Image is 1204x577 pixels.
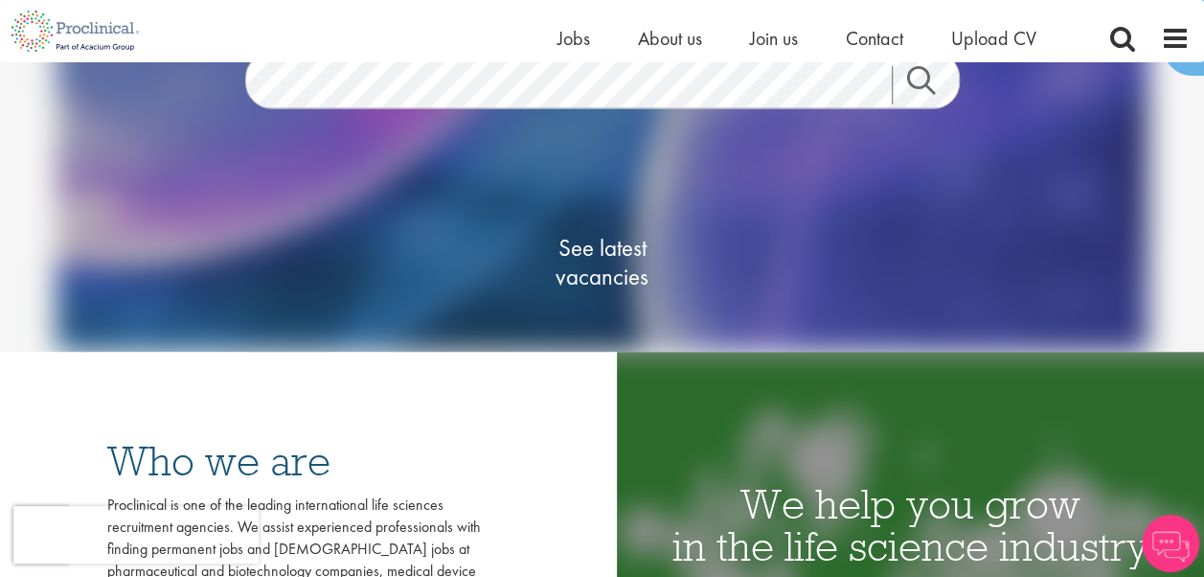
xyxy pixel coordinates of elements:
[507,157,698,368] a: See latestvacancies
[951,26,1036,51] a: Upload CV
[13,506,259,564] iframe: reCAPTCHA
[892,66,974,104] a: Job search submit button
[557,26,590,51] a: Jobs
[507,234,698,291] span: See latest vacancies
[107,440,481,482] h3: Who we are
[1142,515,1199,572] img: Chatbot
[750,26,798,51] a: Join us
[846,26,903,51] a: Contact
[638,26,702,51] a: About us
